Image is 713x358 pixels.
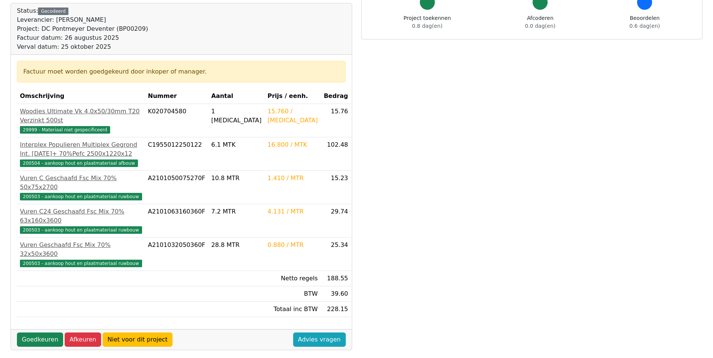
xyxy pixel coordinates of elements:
[20,260,142,267] span: 200503 - aankoop hout en plaatmateriaal ruwbouw
[268,140,318,149] div: 16.800 / MTK
[268,107,318,125] div: 15.760 / [MEDICAL_DATA]
[268,174,318,183] div: 1.410 / MTR
[321,89,351,104] th: Bedrag
[145,204,208,238] td: A2101063160360F
[211,241,262,250] div: 28.8 MTR
[404,14,451,30] div: Project toekennen
[321,204,351,238] td: 29.74
[17,33,148,42] div: Factuur datum: 26 augustus 2025
[20,140,142,167] a: Interplex Populieren Multiplex Gegrond Int. [DATE]+ 70%Pefc 2500x1220x12200504 - aankoop hout en ...
[630,23,660,29] span: 0.6 dag(en)
[268,241,318,250] div: 0.880 / MTR
[20,207,142,234] a: Vuren C24 Geschaafd Fsc Mix 70% 63x160x3600200503 - aankoop hout en plaatmateriaal ruwbouw
[65,332,101,347] a: Afkeuren
[17,24,148,33] div: Project: DC Pontmeyer Deventer (BP00209)
[321,238,351,271] td: 25.34
[321,171,351,204] td: 15.23
[145,171,208,204] td: A2101050075270F
[265,271,321,286] td: Netto regels
[20,140,142,158] div: Interplex Populieren Multiplex Gegrond Int. [DATE]+ 70%Pefc 2500x1220x12
[211,140,262,149] div: 6.1 MTK
[412,23,442,29] span: 0.8 dag(en)
[20,241,142,259] div: Vuren Geschaafd Fsc Mix 70% 32x50x3600
[630,14,660,30] div: Beoordelen
[20,193,142,200] span: 200503 - aankoop hout en plaatmateriaal ruwbouw
[20,226,142,234] span: 200503 - aankoop hout en plaatmateriaal ruwbouw
[20,107,142,125] div: Woodies Ultimate Vk 4,0x50/30mm T20 Verzinkt 500st
[208,89,265,104] th: Aantal
[145,104,208,137] td: K020704580
[17,332,63,347] a: Goedkeuren
[211,107,262,125] div: 1 [MEDICAL_DATA]
[145,238,208,271] td: A2101032050360F
[525,23,556,29] span: 0.0 dag(en)
[20,159,138,167] span: 200504 - aankoop hout en plaatmateriaal afbouw
[321,286,351,302] td: 39.60
[103,332,173,347] a: Niet voor dit project
[20,207,142,225] div: Vuren C24 Geschaafd Fsc Mix 70% 63x160x3600
[17,6,148,51] div: Status:
[20,126,110,134] span: 29999 - Materiaal niet gespecificeerd
[23,67,339,76] div: Factuur moet worden goedgekeurd door inkoper of manager.
[268,207,318,216] div: 4.131 / MTR
[20,107,142,134] a: Woodies Ultimate Vk 4,0x50/30mm T20 Verzinkt 500st29999 - Materiaal niet gespecificeerd
[321,271,351,286] td: 188.55
[321,104,351,137] td: 15.76
[145,137,208,171] td: C1955012250122
[293,332,346,347] a: Advies vragen
[321,302,351,317] td: 228.15
[265,302,321,317] td: Totaal inc BTW
[17,15,148,24] div: Leverancier: [PERSON_NAME]
[38,8,68,15] div: Gecodeerd
[321,137,351,171] td: 102.48
[525,14,556,30] div: Afcoderen
[265,286,321,302] td: BTW
[211,174,262,183] div: 10.8 MTR
[211,207,262,216] div: 7.2 MTR
[20,174,142,192] div: Vuren C Geschaafd Fsc Mix 70% 50x75x2700
[17,89,145,104] th: Omschrijving
[20,241,142,268] a: Vuren Geschaafd Fsc Mix 70% 32x50x3600200503 - aankoop hout en plaatmateriaal ruwbouw
[145,89,208,104] th: Nummer
[265,89,321,104] th: Prijs / eenh.
[17,42,148,51] div: Verval datum: 25 oktober 2025
[20,174,142,201] a: Vuren C Geschaafd Fsc Mix 70% 50x75x2700200503 - aankoop hout en plaatmateriaal ruwbouw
